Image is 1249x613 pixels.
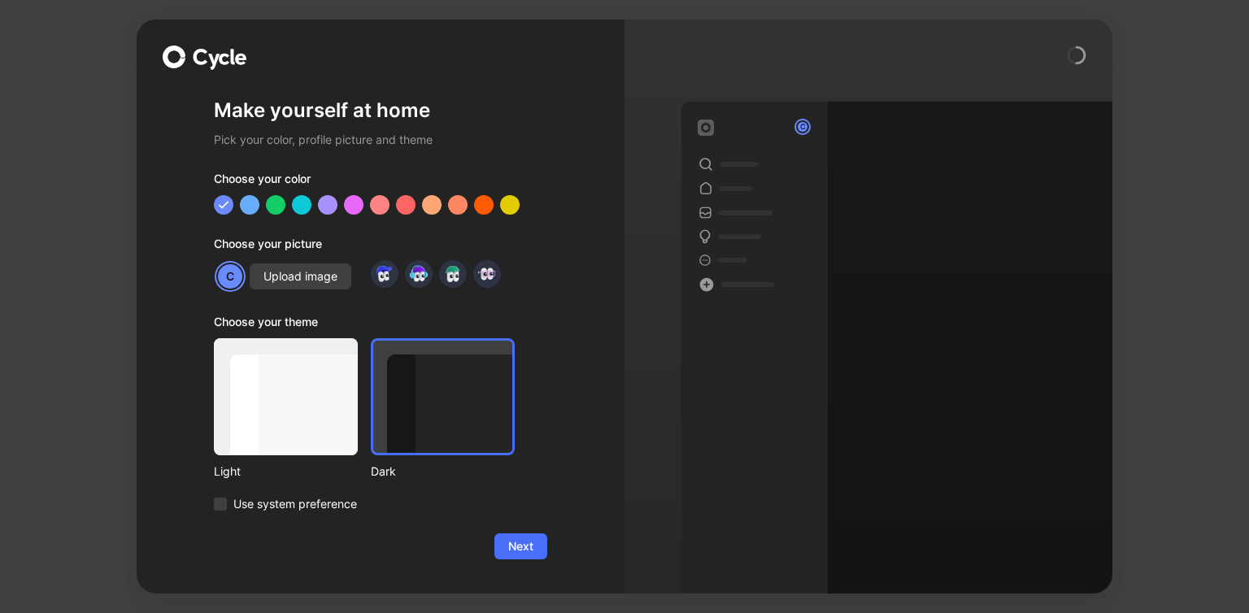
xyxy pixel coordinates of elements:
[250,263,351,289] button: Upload image
[796,120,809,133] div: C
[233,494,357,514] span: Use system preference
[214,234,547,260] div: Choose your picture
[214,312,515,338] div: Choose your theme
[373,263,395,285] img: avatar
[476,263,498,285] img: avatar
[263,267,337,286] span: Upload image
[508,537,533,556] span: Next
[214,130,547,150] h2: Pick your color, profile picture and theme
[214,462,358,481] div: Light
[214,98,547,124] h1: Make yourself at home
[442,263,463,285] img: avatar
[407,263,429,285] img: avatar
[698,120,714,136] img: workspace-default-logo-wX5zAyuM.png
[494,533,547,559] button: Next
[214,169,547,195] div: Choose your color
[371,462,515,481] div: Dark
[216,263,244,290] div: C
